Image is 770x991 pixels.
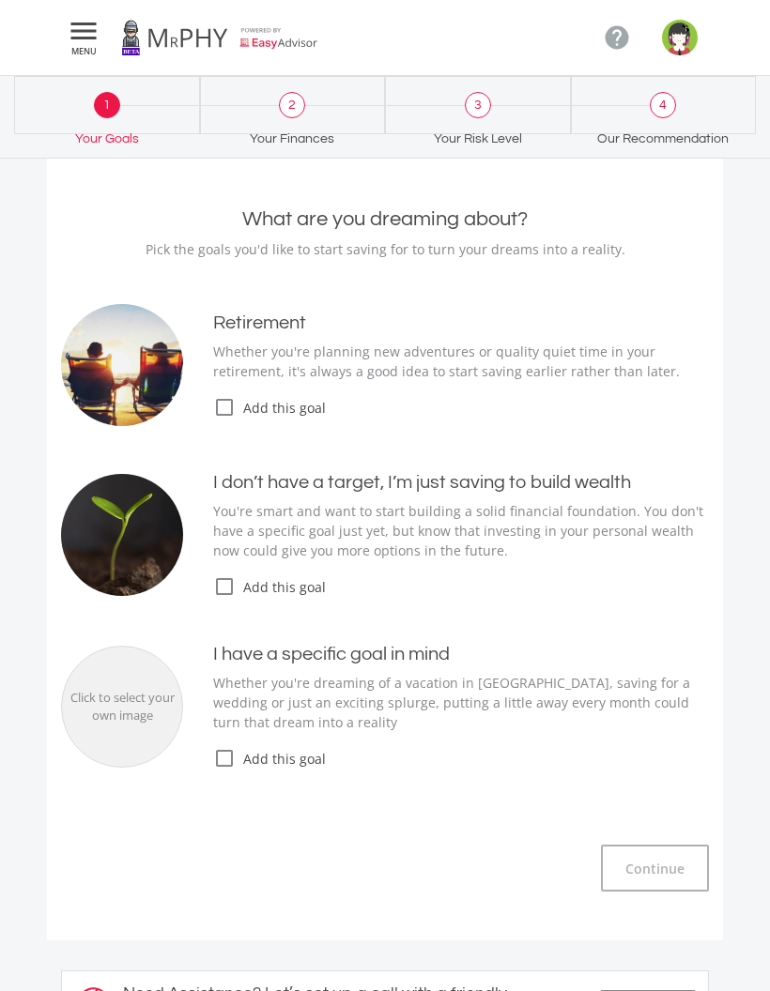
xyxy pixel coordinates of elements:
[465,92,491,118] span: 3
[62,688,182,724] div: Click to select your own image
[571,76,757,134] a: 4 Our Recommendation
[236,749,709,769] span: Add this goal
[213,673,709,732] p: Whether you're dreaming of a vacation in [GEOGRAPHIC_DATA], saving for a wedding or just an excit...
[61,19,106,56] button:  MENU
[279,92,305,118] span: 2
[662,20,698,55] img: default-avatar-short-hair-girl.png
[385,76,571,134] a: 3 Your Risk Level
[595,16,639,59] a: 
[250,111,334,167] span: Your Finances
[61,239,709,259] p: Pick the goals you'd like to start saving for to turn your dreams into a reality.
[213,501,709,560] p: You're smart and want to start building a solid financial foundation. You don't have a specific g...
[213,643,709,665] h4: I have a specific goal in mind
[213,396,236,419] i: check_box_outline_blank
[213,312,709,334] h4: Retirement
[603,23,631,52] i: 
[14,76,200,134] a: 1 Your Goals
[601,845,709,892] button: Continue
[61,207,709,232] h2: What are you dreaming about?
[650,92,676,118] span: 4
[213,575,236,598] i: check_box_outline_blank
[94,92,120,118] span: 1
[200,76,386,134] a: 2 Your Finances
[213,471,709,494] h4: I don’t have a target, I’m just saving to build wealth
[434,111,522,167] span: Your Risk Level
[236,398,709,418] span: Add this goal
[67,47,100,55] span: MENU
[597,111,729,167] span: Our Recommendation
[213,342,709,381] p: Whether you're planning new adventures or quality quiet time in your retirement, it's always a go...
[236,577,709,597] span: Add this goal
[67,20,100,42] i: 
[75,111,139,167] span: Your Goals
[213,747,236,770] i: check_box_outline_blank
